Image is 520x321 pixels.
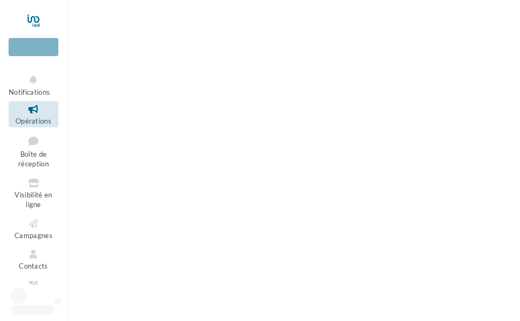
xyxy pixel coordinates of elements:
a: Campagnes [9,216,58,242]
span: Contacts [19,262,48,270]
span: Visibilité en ligne [14,190,52,209]
span: Boîte de réception [18,150,49,169]
div: Nouvelle campagne [9,38,58,56]
a: Médiathèque [9,277,58,303]
span: Campagnes [14,231,52,240]
a: Boîte de réception [9,132,58,171]
a: Contacts [9,246,58,272]
span: Notifications [9,88,50,96]
a: Visibilité en ligne [9,175,58,211]
a: Opérations [9,101,58,127]
span: Opérations [16,117,51,125]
